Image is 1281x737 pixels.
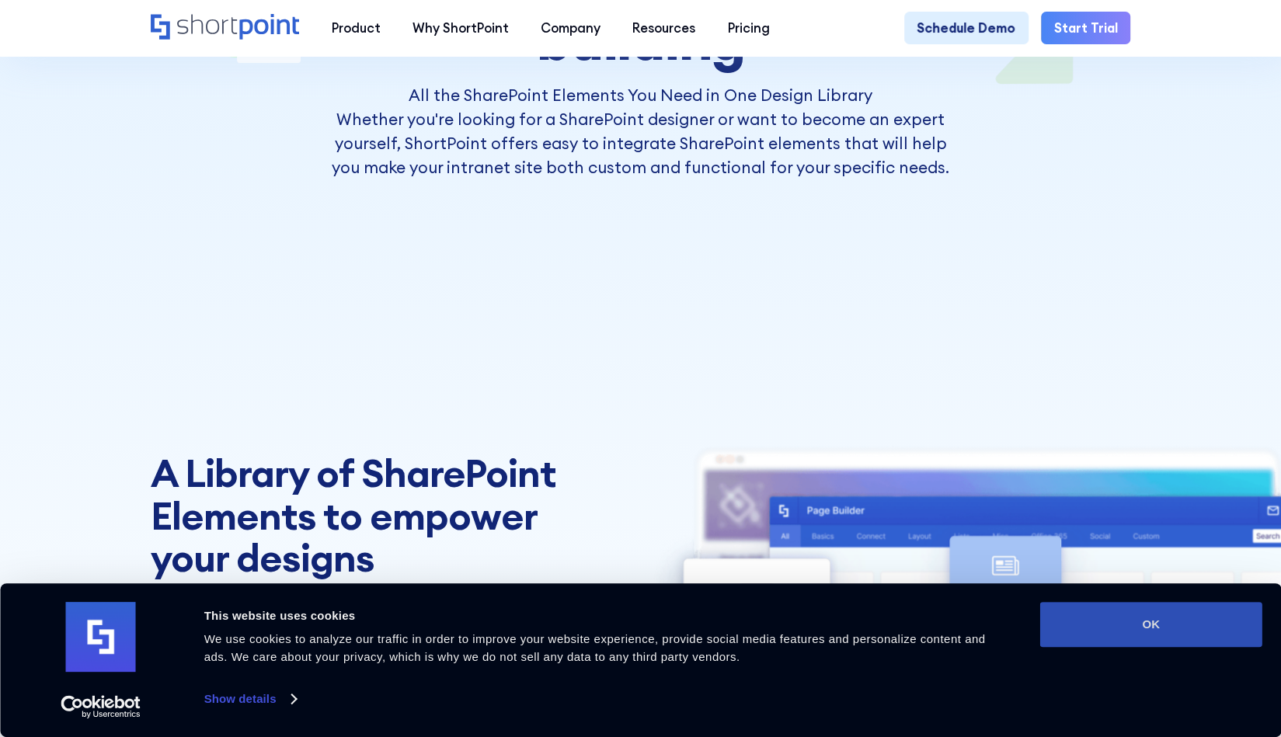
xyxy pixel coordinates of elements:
a: Product [315,12,396,43]
div: Company [541,19,600,38]
a: Start Trial [1041,12,1130,43]
iframe: Chat Widget [1001,557,1281,737]
button: OK [1040,602,1262,647]
a: Resources [617,12,712,43]
h3: All the SharePoint Elements You Need in One Design Library [323,84,957,108]
div: This website uses cookies [204,607,1005,625]
a: Why ShortPoint [396,12,524,43]
div: Pricing [728,19,770,38]
img: logo [66,602,136,672]
a: Pricing [712,12,785,43]
a: Company [524,12,616,43]
h2: A Library of SharePoint Elements to empower your designs [151,452,575,579]
div: Why ShortPoint [412,19,509,38]
span: We use cookies to analyze our traffic in order to improve your website experience, provide social... [204,632,986,663]
a: Schedule Demo [904,12,1029,43]
a: Usercentrics Cookiebot - opens in a new window [33,695,169,718]
div: Product [332,19,381,38]
p: Whether you're looking for a SharePoint designer or want to become an expert yourself, ShortPoint... [323,108,957,180]
div: Resources [632,19,695,38]
a: Show details [204,687,296,711]
a: Home [151,14,300,41]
